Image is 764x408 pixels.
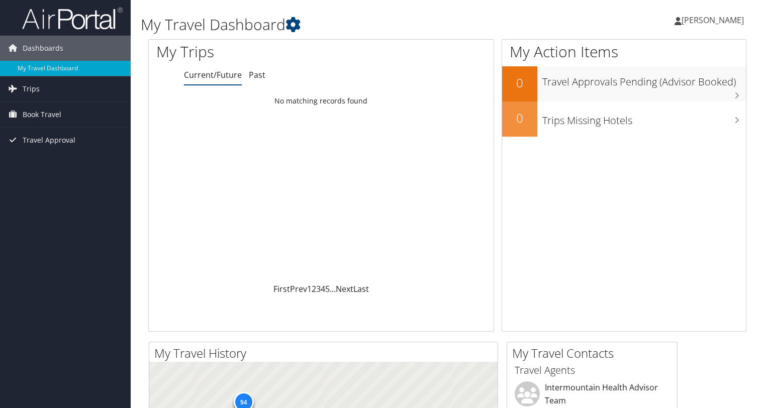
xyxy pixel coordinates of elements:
a: 0Travel Approvals Pending (Advisor Booked) [502,66,746,101]
a: 4 [321,283,325,294]
h2: 0 [502,74,537,91]
span: Dashboards [23,36,63,61]
h2: My Travel Contacts [512,345,677,362]
a: 1 [307,283,312,294]
span: Book Travel [23,102,61,127]
h3: Travel Agents [515,363,670,377]
td: No matching records found [149,92,494,110]
a: 0Trips Missing Hotels [502,101,746,137]
a: 3 [316,283,321,294]
h2: My Travel History [154,345,498,362]
h1: My Travel Dashboard [141,14,549,35]
span: Trips [23,76,40,101]
h3: Trips Missing Hotels [542,109,746,128]
span: … [330,283,336,294]
h3: Travel Approvals Pending (Advisor Booked) [542,70,746,89]
a: Prev [290,283,307,294]
a: Last [353,283,369,294]
a: Next [336,283,353,294]
a: Current/Future [184,69,242,80]
h2: 0 [502,110,537,127]
span: [PERSON_NAME] [682,15,744,26]
h1: My Trips [156,41,342,62]
a: [PERSON_NAME] [675,5,754,35]
img: airportal-logo.png [22,7,123,30]
a: Past [249,69,265,80]
a: 2 [312,283,316,294]
a: First [273,283,290,294]
h1: My Action Items [502,41,746,62]
span: Travel Approval [23,128,75,153]
a: 5 [325,283,330,294]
